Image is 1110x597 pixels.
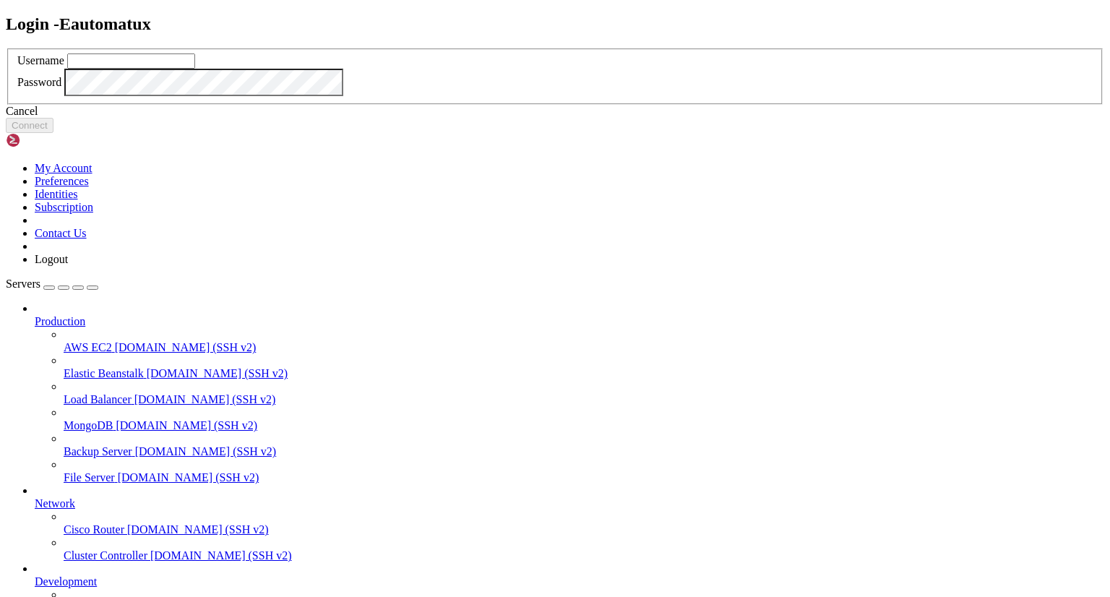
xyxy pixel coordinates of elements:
x-row: Connecting [TECHNICAL_ID]... [6,6,921,18]
a: AWS EC2 [DOMAIN_NAME] (SSH v2) [64,341,1104,354]
span: [DOMAIN_NAME] (SSH v2) [134,393,276,405]
a: Cluster Controller [DOMAIN_NAME] (SSH v2) [64,549,1104,562]
a: Preferences [35,175,89,187]
span: Backup Server [64,445,132,458]
li: Load Balancer [DOMAIN_NAME] (SSH v2) [64,380,1104,406]
span: [DOMAIN_NAME] (SSH v2) [116,419,257,431]
a: Contact Us [35,227,87,239]
span: Load Balancer [64,393,132,405]
a: Load Balancer [DOMAIN_NAME] (SSH v2) [64,393,1104,406]
div: (0, 1) [6,18,12,30]
span: Network [35,497,75,510]
span: [DOMAIN_NAME] (SSH v2) [127,523,269,536]
span: MongoDB [64,419,113,431]
button: Connect [6,118,53,133]
span: File Server [64,471,115,484]
span: [DOMAIN_NAME] (SSH v2) [150,549,292,562]
li: MongoDB [DOMAIN_NAME] (SSH v2) [64,406,1104,432]
li: Cluster Controller [DOMAIN_NAME] (SSH v2) [64,536,1104,562]
label: Username [17,54,64,66]
span: [DOMAIN_NAME] (SSH v2) [135,445,277,458]
span: AWS EC2 [64,341,112,353]
li: Elastic Beanstalk [DOMAIN_NAME] (SSH v2) [64,354,1104,380]
span: [DOMAIN_NAME] (SSH v2) [115,341,257,353]
a: Production [35,315,1104,328]
span: [DOMAIN_NAME] (SSH v2) [118,471,259,484]
a: Logout [35,253,68,265]
span: Cluster Controller [64,549,147,562]
span: Development [35,575,97,588]
li: Network [35,484,1104,562]
a: Cisco Router [DOMAIN_NAME] (SSH v2) [64,523,1104,536]
a: File Server [DOMAIN_NAME] (SSH v2) [64,471,1104,484]
span: Production [35,315,85,327]
li: Cisco Router [DOMAIN_NAME] (SSH v2) [64,510,1104,536]
li: File Server [DOMAIN_NAME] (SSH v2) [64,458,1104,484]
span: Elastic Beanstalk [64,367,144,379]
a: MongoDB [DOMAIN_NAME] (SSH v2) [64,419,1104,432]
img: Shellngn [6,133,89,147]
a: Identities [35,188,78,200]
a: My Account [35,162,92,174]
li: AWS EC2 [DOMAIN_NAME] (SSH v2) [64,328,1104,354]
a: Backup Server [DOMAIN_NAME] (SSH v2) [64,445,1104,458]
a: Servers [6,278,98,290]
span: Cisco Router [64,523,124,536]
li: Backup Server [DOMAIN_NAME] (SSH v2) [64,432,1104,458]
a: Development [35,575,1104,588]
a: Network [35,497,1104,510]
span: [DOMAIN_NAME] (SSH v2) [147,367,288,379]
span: Servers [6,278,40,290]
label: Password [17,76,61,88]
h2: Login - Eautomatux [6,14,1104,34]
a: Subscription [35,201,93,213]
li: Production [35,302,1104,484]
div: Cancel [6,105,1104,118]
a: Elastic Beanstalk [DOMAIN_NAME] (SSH v2) [64,367,1104,380]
